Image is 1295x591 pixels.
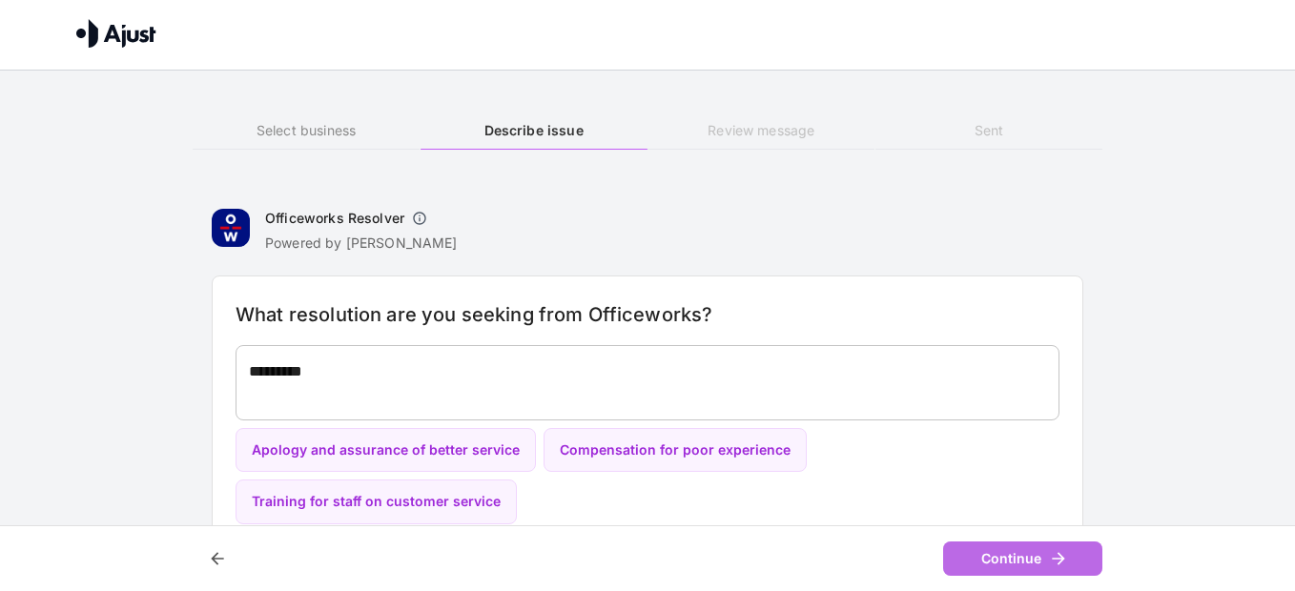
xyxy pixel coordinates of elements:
button: Continue [943,541,1102,577]
h6: Review message [647,120,874,141]
h6: Officeworks Resolver [265,209,404,228]
h6: Select business [193,120,420,141]
h6: Sent [875,120,1102,141]
img: Ajust [76,19,156,48]
h6: Describe issue [421,120,647,141]
img: Officeworks [212,209,250,247]
button: Training for staff on customer service [236,479,517,524]
p: Powered by [PERSON_NAME] [265,234,458,253]
button: Compensation for poor experience [544,428,807,473]
h6: What resolution are you seeking from Officeworks? [236,299,1059,330]
button: Apology and assurance of better service [236,428,536,473]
